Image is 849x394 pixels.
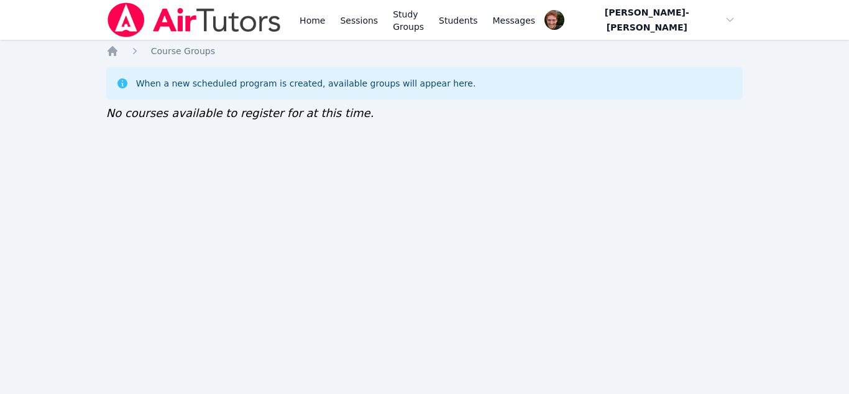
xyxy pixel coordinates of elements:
a: Course Groups [151,45,215,57]
img: Air Tutors [106,2,282,37]
span: Messages [493,14,536,27]
nav: Breadcrumb [106,45,743,57]
div: When a new scheduled program is created, available groups will appear here. [136,77,476,90]
span: Course Groups [151,46,215,56]
span: No courses available to register for at this time. [106,106,374,120]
